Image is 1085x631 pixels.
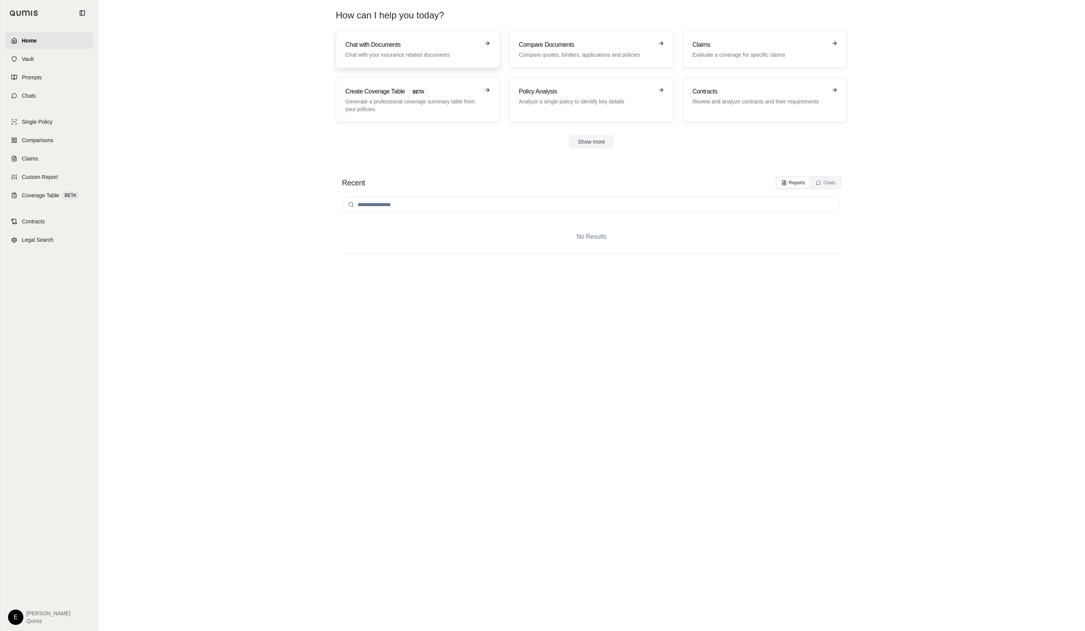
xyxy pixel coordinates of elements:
[62,192,78,199] span: BETA
[5,113,93,130] a: Single Policy
[22,192,59,199] span: Coverage Table
[22,92,36,100] span: Chats
[509,31,673,68] a: Compare DocumentsCompare quotes, binders, applications and policies
[22,173,58,181] span: Custom Report
[345,40,480,49] h3: Chat with Documents
[336,77,500,123] a: Create Coverage TableBETAGenerate a professional coverage summary table from your policies.
[519,98,653,105] p: Analyze a single policy to identify key details
[569,135,614,149] button: Show more
[342,220,841,254] div: No Results
[10,10,38,16] img: Qumis Logo
[781,180,805,186] div: Reports
[519,40,653,49] h3: Compare Documents
[22,55,34,63] span: Vault
[336,9,444,21] h1: How can I help you today?
[5,150,93,167] a: Claims
[22,136,53,144] span: Comparisons
[5,187,93,204] a: Coverage TableBETA
[5,169,93,185] a: Custom Report
[693,98,827,105] p: Review and analyze contracts and their requirements
[22,74,42,81] span: Prompts
[5,51,93,67] a: Vault
[683,77,847,123] a: ContractsReview and analyze contracts and their requirements
[693,51,827,59] p: Evaluate a coverage for specific claims
[683,31,847,68] a: ClaimsEvaluate a coverage for specific claims
[8,610,23,625] div: E
[811,177,840,188] button: Chats
[336,31,500,68] a: Chat with DocumentsChat with your insurance related documents
[519,87,653,96] h3: Policy Analysis
[509,77,673,123] a: Policy AnalysisAnalyze a single policy to identify key details
[693,40,827,49] h3: Claims
[26,617,70,625] span: Qumis
[22,118,52,126] span: Single Policy
[345,98,480,113] p: Generate a professional coverage summary table from your policies.
[342,177,365,188] h2: Recent
[5,132,93,149] a: Comparisons
[345,87,480,96] h3: Create Coverage Table
[5,87,93,104] a: Chats
[345,51,480,59] p: Chat with your insurance related documents
[22,236,54,244] span: Legal Search
[76,7,88,19] button: Collapse sidebar
[777,177,810,188] button: Reports
[519,51,653,59] p: Compare quotes, binders, applications and policies
[22,155,38,162] span: Claims
[5,213,93,230] a: Contracts
[22,218,45,225] span: Contracts
[22,37,37,44] span: Home
[5,69,93,86] a: Prompts
[5,231,93,248] a: Legal Search
[408,88,429,96] span: BETA
[816,180,835,186] div: Chats
[693,87,827,96] h3: Contracts
[26,610,70,617] span: [PERSON_NAME]
[5,32,93,49] a: Home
